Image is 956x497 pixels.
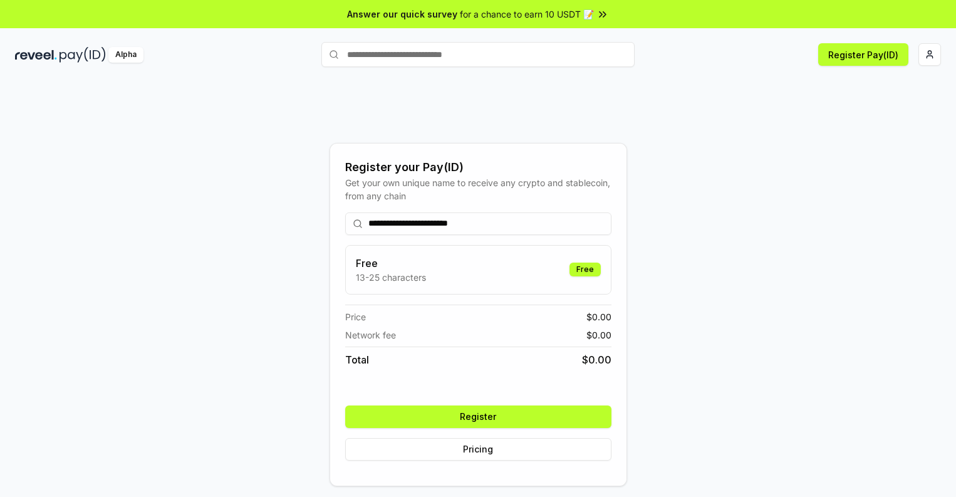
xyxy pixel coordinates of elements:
[356,256,426,271] h3: Free
[345,159,611,176] div: Register your Pay(ID)
[586,328,611,342] span: $ 0.00
[582,352,611,367] span: $ 0.00
[460,8,594,21] span: for a chance to earn 10 USDT 📝
[345,405,611,428] button: Register
[586,310,611,323] span: $ 0.00
[356,271,426,284] p: 13-25 characters
[347,8,457,21] span: Answer our quick survey
[345,176,611,202] div: Get your own unique name to receive any crypto and stablecoin, from any chain
[15,47,57,63] img: reveel_dark
[569,263,601,276] div: Free
[108,47,143,63] div: Alpha
[345,328,396,342] span: Network fee
[60,47,106,63] img: pay_id
[345,310,366,323] span: Price
[345,438,611,461] button: Pricing
[345,352,369,367] span: Total
[818,43,908,66] button: Register Pay(ID)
